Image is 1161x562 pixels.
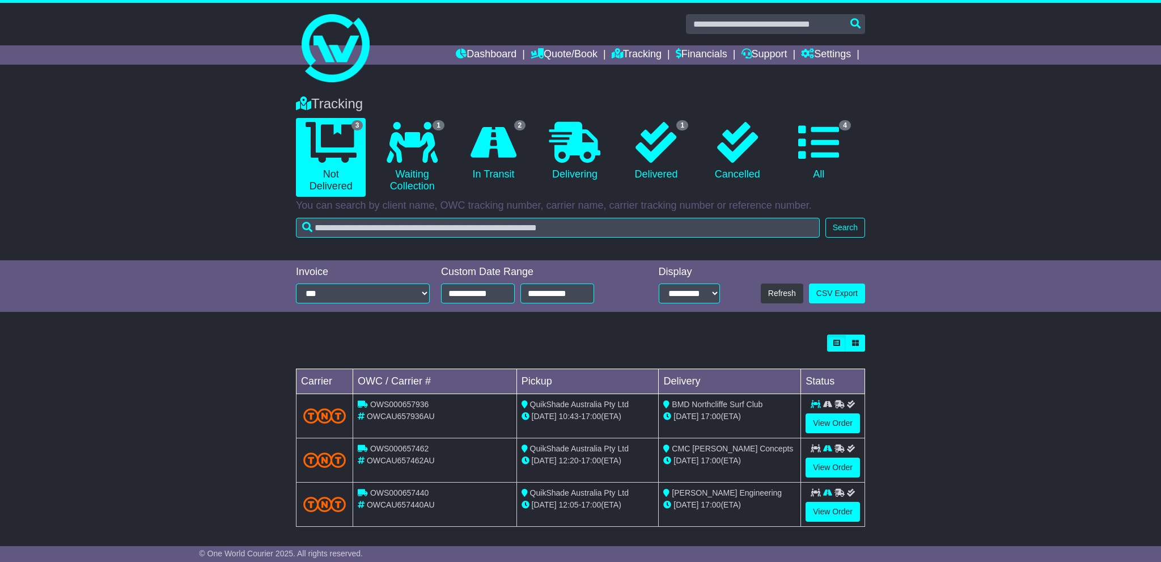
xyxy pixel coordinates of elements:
[676,45,727,65] a: Financials
[532,500,557,509] span: [DATE]
[701,456,721,465] span: 17:00
[806,458,860,478] a: View Order
[370,488,429,497] span: OWS000657440
[459,118,528,185] a: 2 In Transit
[530,444,629,453] span: QuikShade Australia Pty Ltd
[673,412,698,421] span: [DATE]
[801,369,865,394] td: Status
[522,411,654,422] div: - (ETA)
[367,500,435,509] span: OWCAU657440AU
[784,118,854,185] a: 4 All
[433,120,444,130] span: 1
[370,444,429,453] span: OWS000657462
[581,412,601,421] span: 17:00
[531,45,598,65] a: Quote/Book
[612,45,662,65] a: Tracking
[806,502,860,522] a: View Order
[367,456,435,465] span: OWCAU657462AU
[672,488,782,497] span: [PERSON_NAME] Engineering
[659,266,720,278] div: Display
[522,499,654,511] div: - (ETA)
[530,488,629,497] span: QuikShade Australia Pty Ltd
[532,412,557,421] span: [DATE]
[303,453,346,468] img: TNT_Domestic.png
[296,266,430,278] div: Invoice
[353,369,517,394] td: OWC / Carrier #
[559,412,579,421] span: 10:43
[701,412,721,421] span: 17:00
[839,120,851,130] span: 4
[581,500,601,509] span: 17:00
[825,218,865,238] button: Search
[296,200,865,212] p: You can search by client name, OWC tracking number, carrier name, carrier tracking number or refe...
[532,456,557,465] span: [DATE]
[702,118,772,185] a: Cancelled
[516,369,659,394] td: Pickup
[199,549,363,558] span: © One World Courier 2025. All rights reserved.
[370,400,429,409] span: OWS000657936
[296,118,366,197] a: 3 Not Delivered
[296,369,353,394] td: Carrier
[663,455,796,467] div: (ETA)
[456,45,516,65] a: Dashboard
[522,455,654,467] div: - (ETA)
[351,120,363,130] span: 3
[303,497,346,512] img: TNT_Domestic.png
[801,45,851,65] a: Settings
[367,412,435,421] span: OWCAU657936AU
[663,499,796,511] div: (ETA)
[741,45,787,65] a: Support
[672,400,762,409] span: BMD Northcliffe Surf Club
[290,96,871,112] div: Tracking
[663,411,796,422] div: (ETA)
[806,413,860,433] a: View Order
[676,120,688,130] span: 1
[581,456,601,465] span: 17:00
[621,118,691,185] a: 1 Delivered
[514,120,526,130] span: 2
[672,444,793,453] span: CMC [PERSON_NAME] Concepts
[530,400,629,409] span: QuikShade Australia Pty Ltd
[701,500,721,509] span: 17:00
[559,500,579,509] span: 12:05
[441,266,623,278] div: Custom Date Range
[559,456,579,465] span: 12:20
[761,284,803,303] button: Refresh
[659,369,801,394] td: Delivery
[377,118,447,197] a: 1 Waiting Collection
[809,284,865,303] a: CSV Export
[673,456,698,465] span: [DATE]
[303,408,346,424] img: TNT_Domestic.png
[540,118,609,185] a: Delivering
[673,500,698,509] span: [DATE]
